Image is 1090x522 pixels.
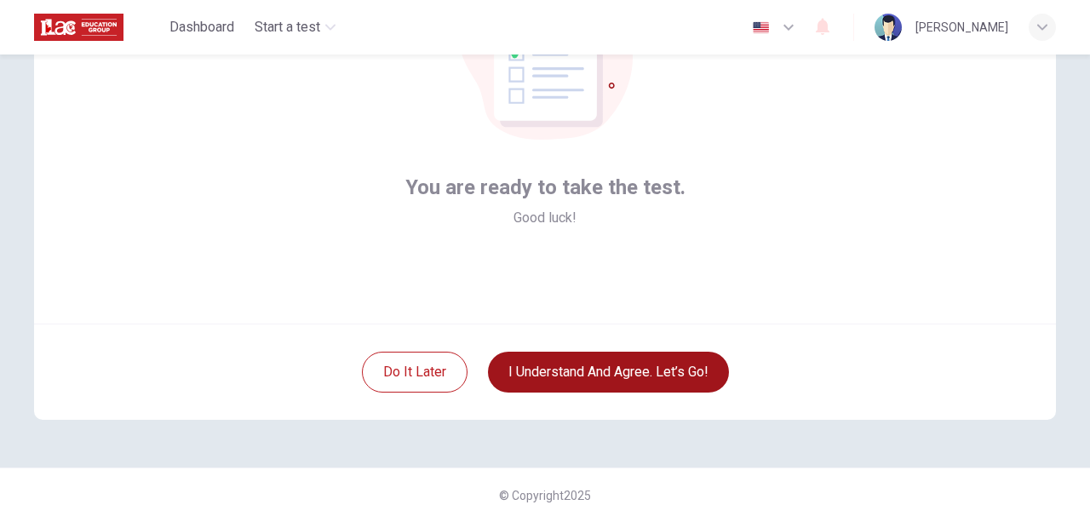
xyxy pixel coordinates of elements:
a: ILAC logo [34,10,163,44]
span: Start a test [255,17,320,37]
img: ILAC logo [34,10,123,44]
button: Dashboard [163,12,241,43]
span: Dashboard [169,17,234,37]
span: © Copyright 2025 [499,489,591,502]
img: Profile picture [875,14,902,41]
img: en [750,21,772,34]
button: I understand and agree. Let’s go! [488,352,729,393]
span: Good luck! [513,208,577,228]
div: [PERSON_NAME] [915,17,1008,37]
button: Start a test [248,12,342,43]
span: You are ready to take the test. [405,174,686,201]
button: Do it later [362,352,468,393]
